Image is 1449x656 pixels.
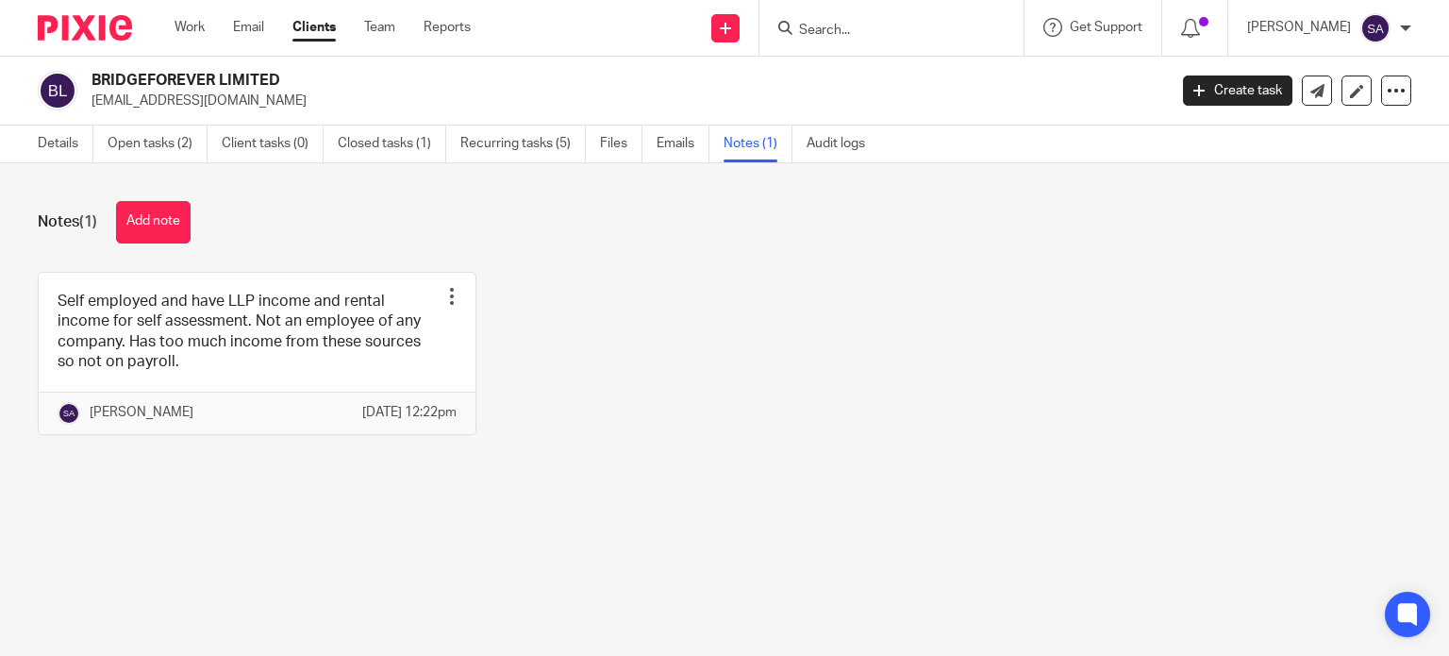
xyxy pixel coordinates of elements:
img: svg%3E [38,71,77,110]
p: [PERSON_NAME] [90,403,193,422]
p: [PERSON_NAME] [1247,18,1351,37]
span: Get Support [1070,21,1142,34]
span: (1) [79,214,97,229]
a: Closed tasks (1) [338,126,446,162]
a: Open tasks (2) [108,126,208,162]
a: Audit logs [807,126,879,162]
img: svg%3E [1360,13,1391,43]
a: Notes (1) [724,126,792,162]
a: Recurring tasks (5) [460,126,586,162]
a: Work [175,18,205,37]
a: Emails [657,126,709,162]
h2: BRIDGEFOREVER LIMITED [92,71,942,91]
h1: Notes [38,212,97,232]
input: Search [797,23,967,40]
a: Client tasks (0) [222,126,324,162]
a: Team [364,18,395,37]
button: Add note [116,201,191,244]
img: svg%3E [58,402,80,425]
a: Files [600,126,642,162]
a: Details [38,126,93,162]
a: Create task [1183,76,1292,106]
a: Reports [424,18,471,37]
p: [EMAIL_ADDRESS][DOMAIN_NAME] [92,92,1155,110]
a: Clients [292,18,336,37]
a: Email [233,18,264,37]
p: [DATE] 12:22pm [362,403,457,422]
img: Pixie [38,15,132,41]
